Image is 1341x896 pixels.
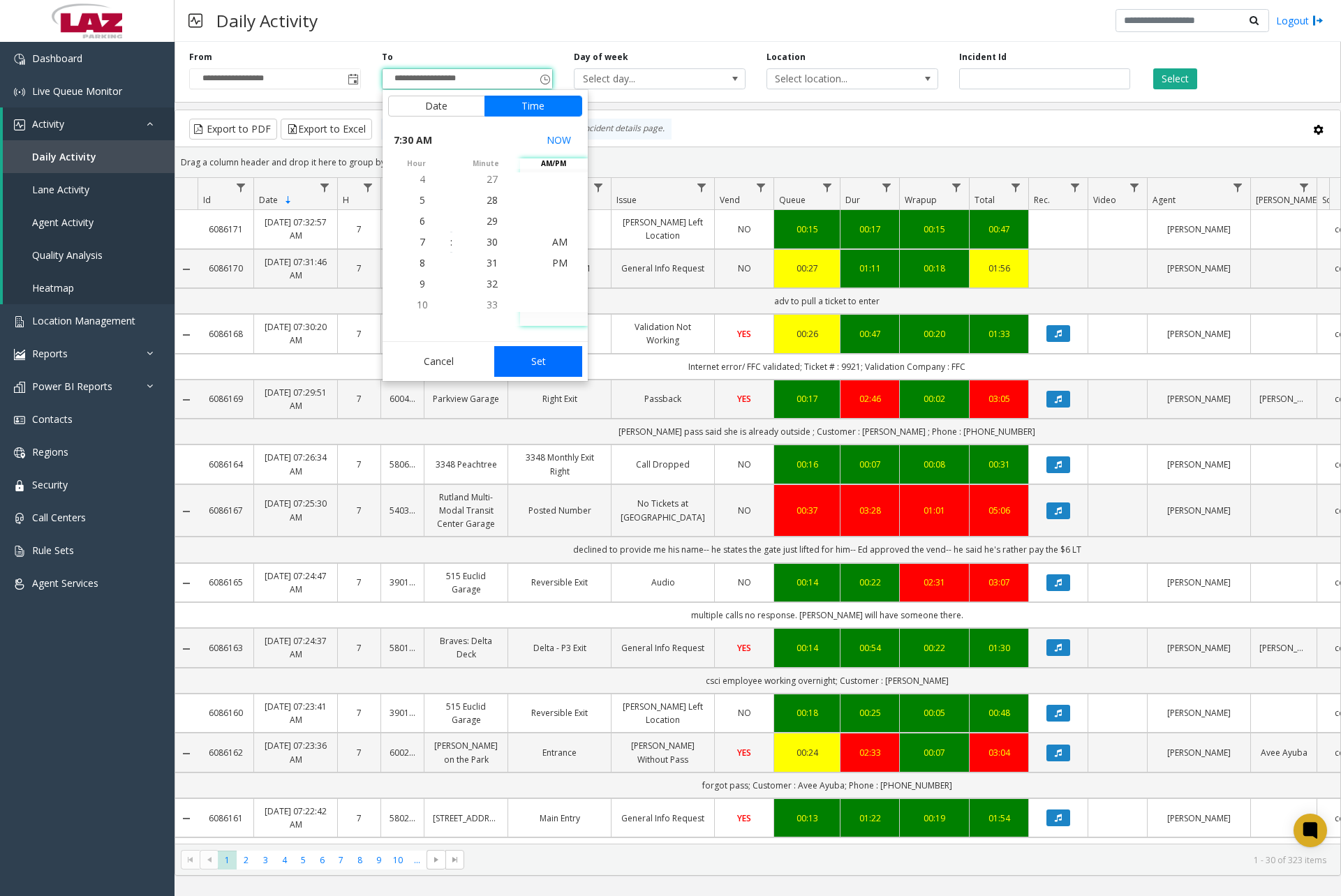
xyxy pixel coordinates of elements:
[783,706,831,719] a: 00:18
[346,576,372,589] a: 7
[849,392,891,405] a: 02:46
[346,746,372,759] a: 7
[517,504,602,517] a: Posted Number
[232,178,251,197] a: Id Filter Menu
[849,706,891,719] a: 00:25
[723,262,765,275] a: NO
[849,327,891,341] a: 00:47
[783,223,831,236] div: 00:15
[433,812,499,825] a: [STREET_ADDRESS]
[737,747,751,759] span: YES
[908,458,961,471] div: 00:08
[383,158,450,169] span: hour
[849,262,891,275] a: 01:11
[738,262,751,274] span: NO
[14,447,25,458] img: 'icon'
[908,706,961,719] a: 00:05
[3,206,175,239] a: Agent Activity
[3,107,175,140] a: Activity
[346,812,372,825] a: 7
[494,346,582,377] button: Set
[1156,223,1242,236] a: [PERSON_NAME]
[908,262,961,275] div: 00:18
[390,458,415,471] a: 580623
[484,96,582,117] button: Time tab
[1156,812,1242,825] a: [PERSON_NAME]
[849,641,891,655] div: 00:54
[345,69,360,89] span: Toggle popup
[783,746,831,759] div: 00:24
[978,641,1020,655] a: 01:30
[783,458,831,471] a: 00:16
[262,805,329,831] a: [DATE] 07:22:42 AM
[620,497,706,523] a: No Tickets at [GEOGRAPHIC_DATA]
[175,394,198,405] a: Collapse Details
[175,150,1340,174] div: Drag a column header and drop it here to group by that column
[206,392,245,405] a: 6086169
[620,392,706,405] a: Passback
[589,178,608,197] a: Lane Filter Menu
[32,445,68,458] span: Regions
[908,223,961,236] div: 00:15
[262,255,329,282] a: [DATE] 07:31:46 AM
[978,706,1020,719] div: 00:48
[849,812,891,825] a: 01:22
[32,150,96,163] span: Daily Activity
[420,172,425,186] span: 4
[14,513,25,524] img: 'icon'
[14,415,25,426] img: 'icon'
[359,178,378,197] a: H Filter Menu
[978,504,1020,517] a: 05:06
[537,69,552,89] span: Toggle popup
[262,451,329,477] a: [DATE] 07:26:34 AM
[620,812,706,825] a: General Info Request
[433,458,499,471] a: 3348 Peachtree
[783,641,831,655] div: 00:14
[978,812,1020,825] div: 01:54
[908,812,961,825] a: 00:19
[14,546,25,557] img: 'icon'
[175,813,198,824] a: Collapse Details
[738,458,751,470] span: NO
[978,576,1020,589] a: 03:07
[908,504,961,517] div: 01:01
[390,706,415,719] a: 390179
[959,51,1007,64] label: Incident Id
[517,576,602,589] a: Reversible Exit
[1007,178,1025,197] a: Total Filter Menu
[313,851,332,869] span: Page 6
[346,504,372,517] a: 7
[908,327,961,341] div: 00:20
[723,392,765,405] a: YES
[1156,458,1242,471] a: [PERSON_NAME]
[332,851,350,869] span: Page 7
[433,491,499,531] a: Rutland Multi-Modal Transit Center Garage
[346,706,372,719] a: 7
[389,851,408,869] span: Page 10
[723,576,765,589] a: NO
[723,327,765,341] a: YES
[390,641,415,655] a: 580124
[783,327,831,341] div: 00:26
[14,316,25,327] img: 'icon'
[620,641,706,655] a: General Info Request
[783,576,831,589] a: 00:14
[3,239,175,271] a: Quality Analysis
[3,271,175,304] a: Heatmap
[32,281,74,294] span: Heatmap
[517,746,602,759] a: Entrance
[175,748,198,759] a: Collapse Details
[849,504,891,517] a: 03:28
[783,504,831,517] div: 00:37
[978,458,1020,471] div: 00:31
[262,320,329,347] a: [DATE] 07:30:20 AM
[908,576,961,589] div: 02:31
[908,641,961,655] div: 00:22
[206,504,245,517] a: 6086167
[218,851,237,869] span: Page 1
[32,511,86,524] span: Call Centers
[737,328,751,340] span: YES
[14,54,25,65] img: 'icon'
